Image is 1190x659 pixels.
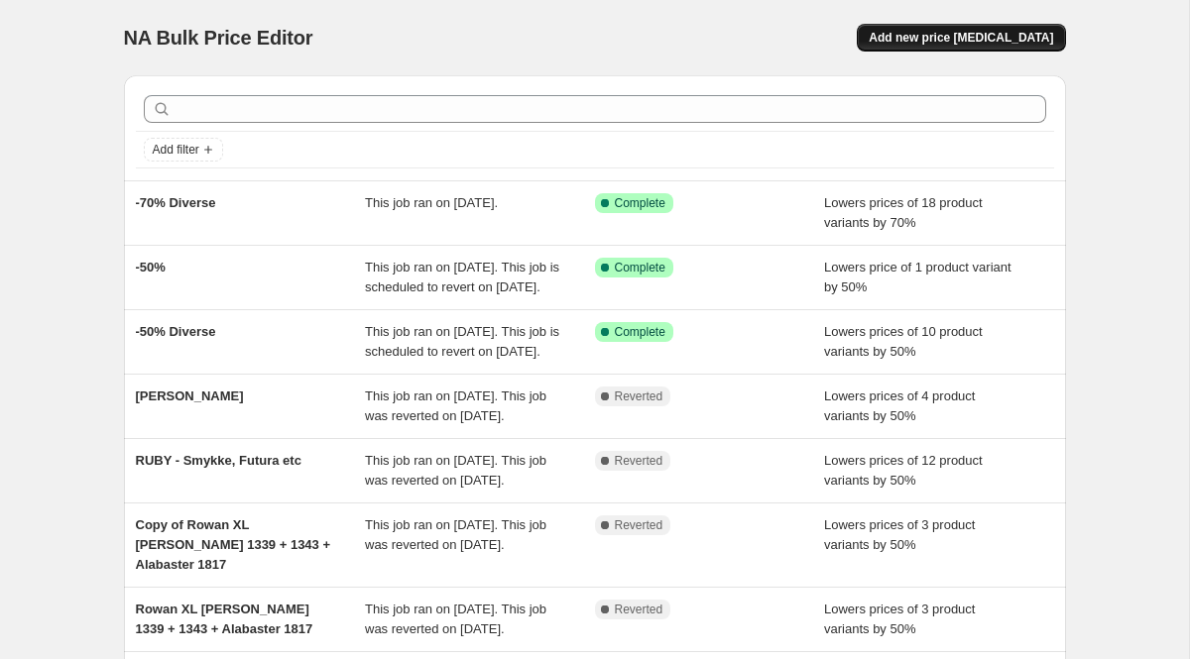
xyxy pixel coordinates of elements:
[615,260,665,275] span: Complete
[365,260,559,294] span: This job ran on [DATE]. This job is scheduled to revert on [DATE].
[365,388,546,423] span: This job ran on [DATE]. This job was reverted on [DATE].
[857,24,1065,52] button: Add new price [MEDICAL_DATA]
[365,324,559,359] span: This job ran on [DATE]. This job is scheduled to revert on [DATE].
[136,324,216,339] span: -50% Diverse
[824,324,983,359] span: Lowers prices of 10 product variants by 50%
[365,195,498,210] span: This job ran on [DATE].
[136,602,313,636] span: Rowan XL [PERSON_NAME] 1339 + 1343 + Alabaster 1817
[365,453,546,488] span: This job ran on [DATE]. This job was reverted on [DATE].
[136,195,216,210] span: -70% Diverse
[824,517,975,552] span: Lowers prices of 3 product variants by 50%
[615,517,663,533] span: Reverted
[824,453,983,488] span: Lowers prices of 12 product variants by 50%
[824,388,975,423] span: Lowers prices of 4 product variants by 50%
[615,602,663,617] span: Reverted
[136,517,331,572] span: Copy of Rowan XL [PERSON_NAME] 1339 + 1343 + Alabaster 1817
[136,260,166,275] span: -50%
[615,453,663,469] span: Reverted
[365,517,546,552] span: This job ran on [DATE]. This job was reverted on [DATE].
[824,260,1011,294] span: Lowers price of 1 product variant by 50%
[136,453,301,468] span: RUBY - Smykke, Futura etc
[615,388,663,404] span: Reverted
[615,195,665,211] span: Complete
[365,602,546,636] span: This job ran on [DATE]. This job was reverted on [DATE].
[153,142,199,158] span: Add filter
[615,324,665,340] span: Complete
[824,602,975,636] span: Lowers prices of 3 product variants by 50%
[124,27,313,49] span: NA Bulk Price Editor
[136,388,244,403] span: [PERSON_NAME]
[869,30,1053,46] span: Add new price [MEDICAL_DATA]
[824,195,983,230] span: Lowers prices of 18 product variants by 70%
[144,138,223,162] button: Add filter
